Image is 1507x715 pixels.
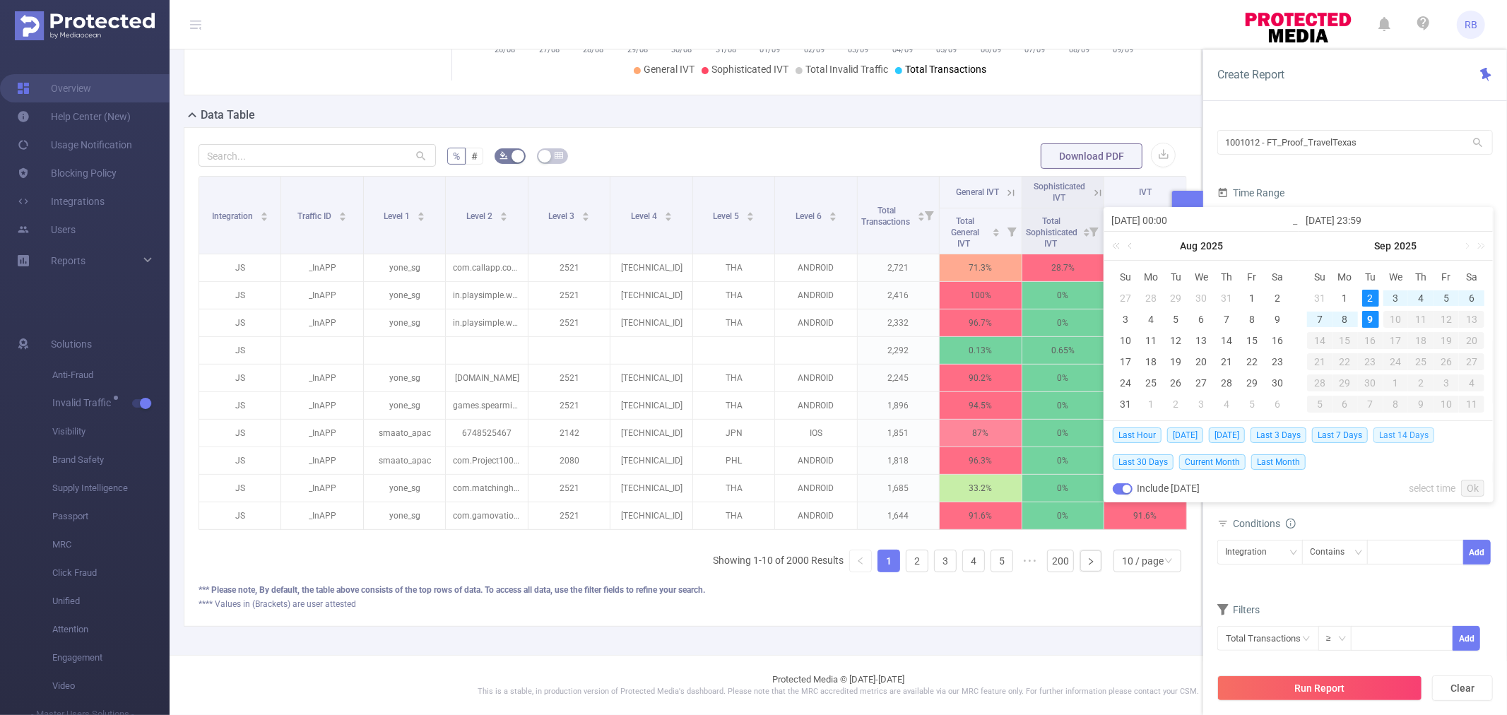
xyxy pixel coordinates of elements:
[1463,290,1480,307] div: 6
[1358,309,1383,330] td: September 9, 2025
[1310,540,1354,564] div: Contains
[548,211,577,221] span: Level 3
[1265,266,1290,288] th: Sat
[1358,288,1383,309] td: September 2, 2025
[1113,309,1138,330] td: August 3, 2025
[17,187,105,215] a: Integrations
[418,215,425,220] i: icon: caret-down
[760,45,780,54] tspan: 01/09
[1026,216,1077,249] span: Total Sophisticated IVT
[693,254,774,281] p: THA
[1117,311,1134,328] div: 3
[664,210,673,218] div: Sort
[1311,290,1328,307] div: 31
[1243,374,1260,391] div: 29
[1082,231,1090,235] i: icon: caret-down
[297,211,333,221] span: Traffic ID
[1168,290,1185,307] div: 29
[991,550,1012,572] a: 5
[1189,351,1215,372] td: August 20, 2025
[1269,290,1286,307] div: 2
[1002,208,1022,254] i: Filter menu
[1269,374,1286,391] div: 30
[1434,309,1459,330] td: September 12, 2025
[1383,372,1409,394] td: October 1, 2025
[1239,288,1265,309] td: August 1, 2025
[856,557,865,565] i: icon: left
[796,211,824,221] span: Level 6
[581,210,590,218] div: Sort
[1199,232,1224,260] a: 2025
[610,254,692,281] p: [TECHNICAL_ID]
[1080,550,1102,572] li: Next Page
[1311,311,1328,328] div: 7
[936,45,957,54] tspan: 05/09
[199,254,280,281] p: JS
[664,210,672,214] i: icon: caret-up
[1193,396,1210,413] div: 3
[956,187,999,197] span: General IVT
[1189,394,1215,415] td: September 3, 2025
[1265,351,1290,372] td: August 23, 2025
[453,150,460,162] span: %
[471,150,478,162] span: #
[1193,374,1210,391] div: 27
[52,446,170,474] span: Brand Safety
[1168,396,1185,413] div: 2
[1214,330,1239,351] td: August 14, 2025
[878,550,899,572] a: 1
[1408,351,1434,372] td: September 25, 2025
[212,211,255,221] span: Integration
[1189,372,1215,394] td: August 27, 2025
[1214,288,1239,309] td: July 31, 2025
[1332,309,1358,330] td: September 8, 2025
[1269,396,1286,413] div: 6
[1459,351,1484,372] td: September 27, 2025
[1189,266,1215,288] th: Wed
[1117,353,1134,370] div: 17
[1138,330,1164,351] td: August 11, 2025
[1168,332,1185,349] div: 12
[582,215,590,220] i: icon: caret-down
[1239,394,1265,415] td: September 5, 2025
[1113,288,1138,309] td: July 27, 2025
[1307,330,1332,351] td: September 14, 2025
[829,210,837,218] div: Sort
[1307,372,1332,394] td: September 28, 2025
[1408,288,1434,309] td: September 4, 2025
[339,210,347,214] i: icon: caret-up
[1048,550,1073,572] a: 200
[1164,309,1189,330] td: August 5, 2025
[1019,550,1041,572] span: •••
[1373,232,1393,260] a: Sep
[934,550,957,572] li: 3
[775,254,856,281] p: ANDROID
[52,502,170,531] span: Passport
[1168,353,1185,370] div: 19
[1082,226,1091,235] div: Sort
[992,231,1000,235] i: icon: caret-down
[495,45,515,54] tspan: 26/08
[1354,548,1363,558] i: icon: down
[1383,351,1409,372] td: September 24, 2025
[1193,290,1210,307] div: 30
[1024,45,1045,54] tspan: 07/09
[1125,232,1137,260] a: Previous month (PageUp)
[52,531,170,559] span: MRC
[1138,266,1164,288] th: Mon
[1087,557,1095,566] i: icon: right
[339,215,347,220] i: icon: caret-down
[1408,372,1434,394] td: October 2, 2025
[1138,351,1164,372] td: August 18, 2025
[1438,290,1455,307] div: 5
[1138,288,1164,309] td: July 28, 2025
[1393,232,1419,260] a: 2025
[528,254,610,281] p: 2521
[338,210,347,218] div: Sort
[281,254,362,281] p: _InAPP
[1412,290,1429,307] div: 4
[1214,394,1239,415] td: September 4, 2025
[1142,374,1159,391] div: 25
[804,45,825,54] tspan: 02/09
[199,144,436,167] input: Search...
